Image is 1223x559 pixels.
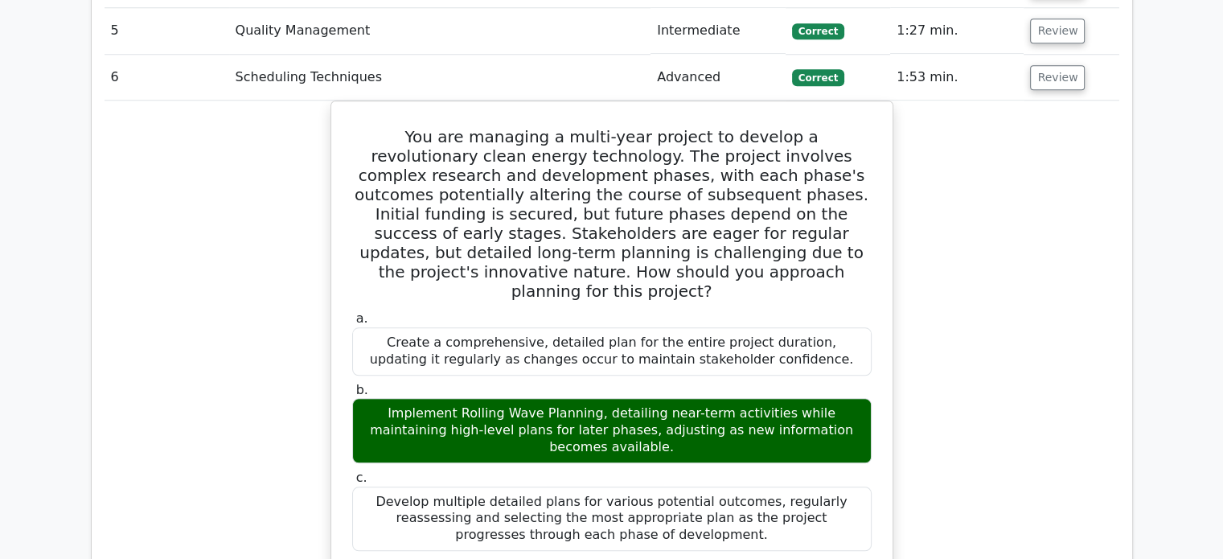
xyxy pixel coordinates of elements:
[352,398,872,462] div: Implement Rolling Wave Planning, detailing near-term activities while maintaining high-level plan...
[356,310,368,326] span: a.
[105,8,229,54] td: 5
[792,69,844,85] span: Correct
[351,127,873,301] h5: You are managing a multi-year project to develop a revolutionary clean energy technology. The pro...
[352,487,872,551] div: Develop multiple detailed plans for various potential outcomes, regularly reassessing and selecti...
[650,8,786,54] td: Intermediate
[890,8,1024,54] td: 1:27 min.
[1030,18,1085,43] button: Review
[650,55,786,101] td: Advanced
[352,327,872,376] div: Create a comprehensive, detailed plan for the entire project duration, updating it regularly as c...
[356,470,367,485] span: c.
[1030,65,1085,90] button: Review
[229,8,651,54] td: Quality Management
[229,55,651,101] td: Scheduling Techniques
[105,55,229,101] td: 6
[890,55,1024,101] td: 1:53 min.
[792,23,844,39] span: Correct
[356,382,368,397] span: b.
